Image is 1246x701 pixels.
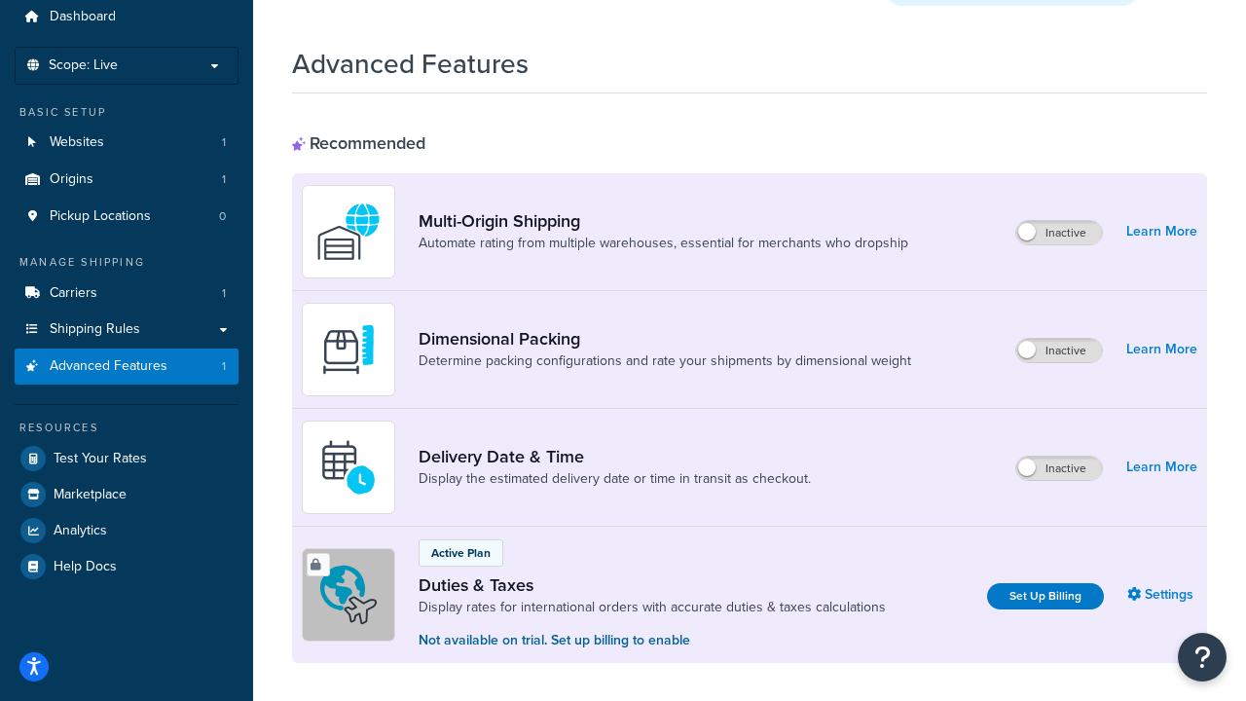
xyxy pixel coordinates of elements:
[419,234,908,253] a: Automate rating from multiple warehouses, essential for merchants who dropship
[292,45,529,83] h1: Advanced Features
[54,523,107,539] span: Analytics
[419,446,811,467] a: Delivery Date & Time
[314,315,383,384] img: DTVBYsAAAAAASUVORK5CYII=
[1127,581,1197,609] a: Settings
[54,451,147,467] span: Test Your Rates
[15,104,238,121] div: Basic Setup
[50,208,151,225] span: Pickup Locations
[1016,339,1102,362] label: Inactive
[314,198,383,266] img: WatD5o0RtDAAAAAElFTkSuQmCC
[54,487,127,503] span: Marketplace
[49,57,118,74] span: Scope: Live
[419,469,811,489] a: Display the estimated delivery date or time in transit as checkout.
[292,132,425,154] div: Recommended
[1126,454,1197,481] a: Learn More
[419,598,886,617] a: Display rates for international orders with accurate duties & taxes calculations
[15,125,238,161] a: Websites1
[50,9,116,25] span: Dashboard
[431,544,491,562] p: Active Plan
[15,513,238,548] a: Analytics
[314,433,383,501] img: gfkeb5ejjkALwAAAABJRU5ErkJggg==
[419,328,911,350] a: Dimensional Packing
[419,574,886,596] a: Duties & Taxes
[15,441,238,476] a: Test Your Rates
[54,559,117,575] span: Help Docs
[15,199,238,235] li: Pickup Locations
[15,276,238,312] a: Carriers1
[15,162,238,198] li: Origins
[15,312,238,348] a: Shipping Rules
[50,358,167,375] span: Advanced Features
[419,351,911,371] a: Determine packing configurations and rate your shipments by dimensional weight
[222,171,226,188] span: 1
[50,321,140,338] span: Shipping Rules
[15,276,238,312] li: Carriers
[1126,336,1197,363] a: Learn More
[15,254,238,271] div: Manage Shipping
[419,210,908,232] a: Multi-Origin Shipping
[15,549,238,584] a: Help Docs
[15,420,238,436] div: Resources
[1016,457,1102,480] label: Inactive
[15,199,238,235] a: Pickup Locations0
[1016,221,1102,244] label: Inactive
[50,171,93,188] span: Origins
[987,583,1104,609] a: Set Up Billing
[50,134,104,151] span: Websites
[15,125,238,161] li: Websites
[1178,633,1227,682] button: Open Resource Center
[15,162,238,198] a: Origins1
[222,358,226,375] span: 1
[222,285,226,302] span: 1
[50,285,97,302] span: Carriers
[1126,218,1197,245] a: Learn More
[15,349,238,385] a: Advanced Features1
[15,349,238,385] li: Advanced Features
[222,134,226,151] span: 1
[419,630,886,651] p: Not available on trial. Set up billing to enable
[15,477,238,512] a: Marketplace
[219,208,226,225] span: 0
